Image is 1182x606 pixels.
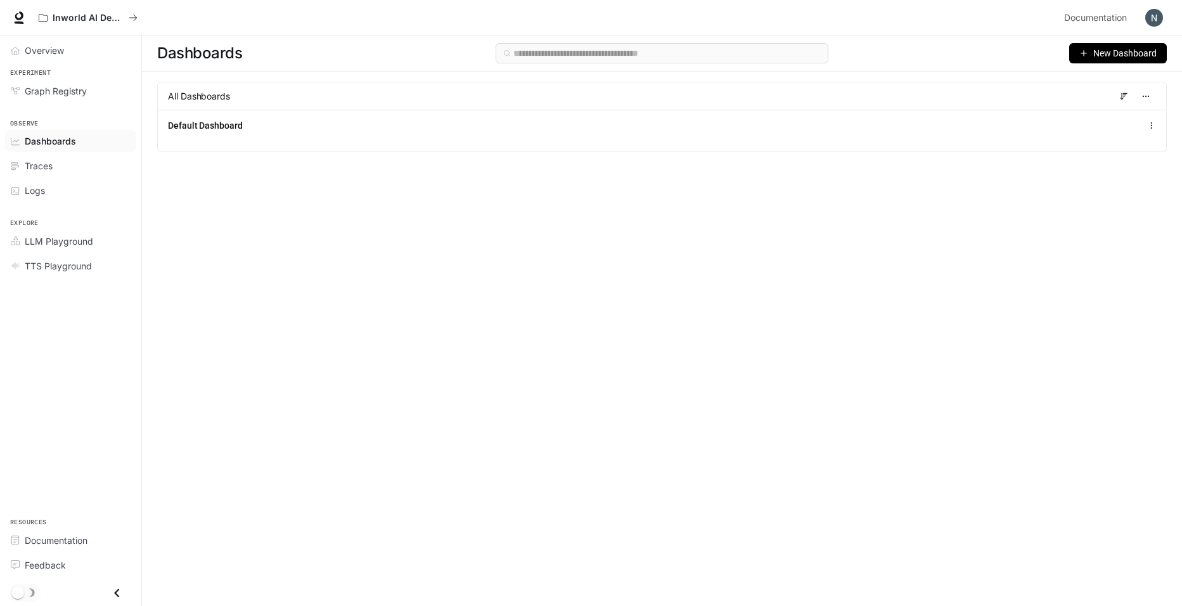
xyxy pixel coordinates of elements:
a: Traces [5,155,136,177]
span: Dark mode toggle [11,585,24,599]
span: Documentation [1064,10,1127,26]
button: Close drawer [103,580,131,606]
span: Traces [25,159,53,172]
a: LLM Playground [5,230,136,252]
p: Inworld AI Demos [53,13,124,23]
img: User avatar [1145,9,1163,27]
a: Overview [5,39,136,61]
span: TTS Playground [25,259,92,273]
a: Default Dashboard [168,119,243,132]
button: User avatar [1141,5,1167,30]
a: Graph Registry [5,80,136,102]
span: All Dashboards [168,90,230,103]
a: Documentation [5,529,136,551]
span: Feedback [25,558,66,572]
a: Documentation [1059,5,1136,30]
span: LLM Playground [25,235,93,248]
span: Logs [25,184,45,197]
span: Dashboards [25,134,76,148]
a: Feedback [5,554,136,576]
button: All workspaces [33,5,143,30]
a: Logs [5,179,136,202]
span: Dashboards [157,41,242,66]
span: Graph Registry [25,84,87,98]
a: Dashboards [5,130,136,152]
a: TTS Playground [5,255,136,277]
span: Documentation [25,534,87,547]
span: Overview [25,44,64,57]
button: New Dashboard [1069,43,1167,63]
span: New Dashboard [1093,46,1157,60]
